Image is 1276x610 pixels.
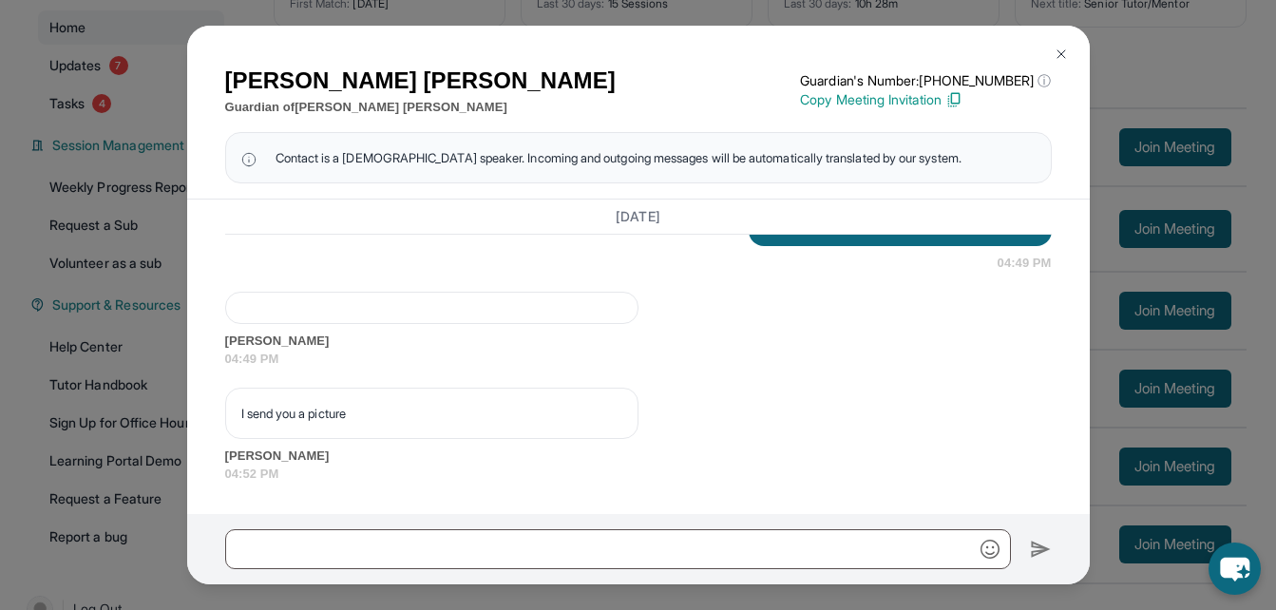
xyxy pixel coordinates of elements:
img: Close Icon [1054,47,1069,62]
img: info Icon [241,148,257,167]
button: chat-button [1209,543,1261,595]
span: 04:49 PM [225,350,1052,369]
h3: [DATE] [225,207,1052,226]
img: Emoji [981,540,1000,559]
p: Guardian of [PERSON_NAME] [PERSON_NAME] [225,98,616,117]
span: ⓘ [1038,71,1051,90]
p: Guardian's Number: [PHONE_NUMBER] [800,71,1051,90]
span: 04:52 PM [225,465,1052,484]
span: Contact is a [DEMOGRAPHIC_DATA] speaker. Incoming and outgoing messages will be automatically tra... [276,148,962,167]
p: I send you a picture [241,404,622,423]
img: Send icon [1030,538,1052,561]
span: [PERSON_NAME] [225,332,1052,351]
img: Copy Icon [945,91,962,108]
h1: [PERSON_NAME] [PERSON_NAME] [225,64,616,98]
p: Copy Meeting Invitation [800,90,1051,109]
span: [PERSON_NAME] [225,447,1052,466]
span: 04:49 PM [998,254,1052,273]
